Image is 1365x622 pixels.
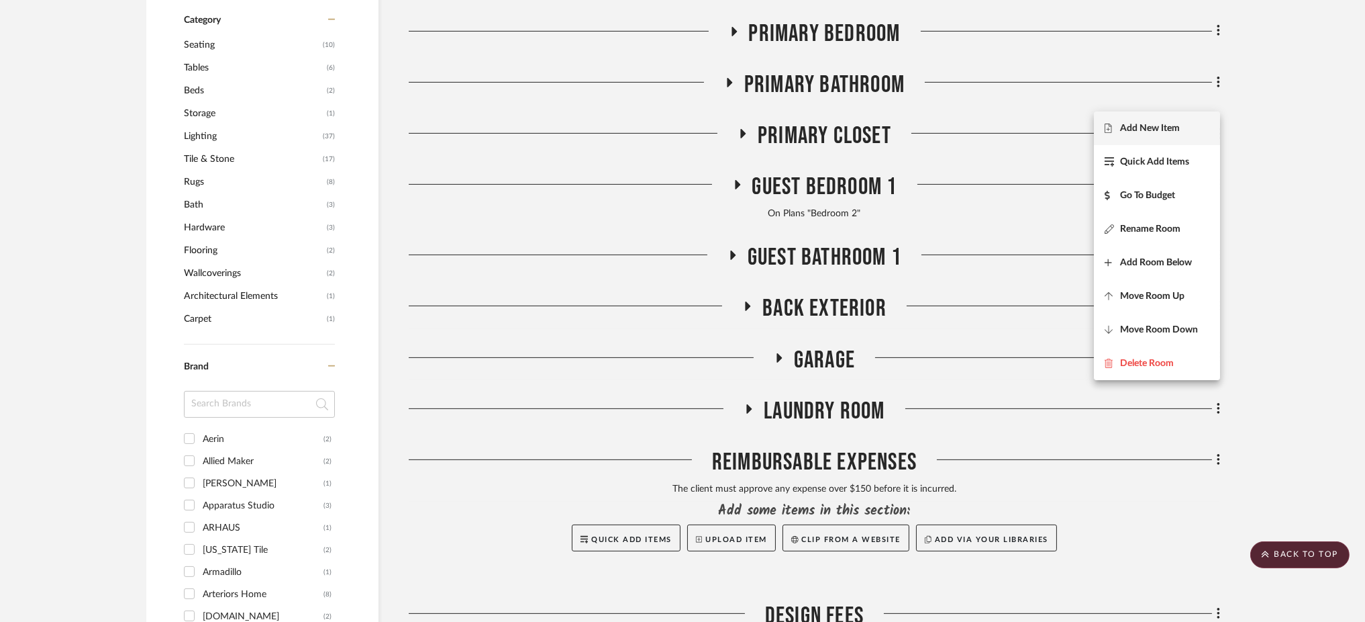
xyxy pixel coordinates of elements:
[1120,324,1198,336] span: Move Room Down
[1120,123,1180,134] span: Add New Item
[1120,358,1174,369] span: Delete Room
[1120,157,1189,168] span: Quick Add Items
[1120,291,1184,302] span: Move Room Up
[1120,190,1175,202] span: Go To Budget
[1120,224,1180,235] span: Rename Room
[1120,257,1192,269] span: Add Room Below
